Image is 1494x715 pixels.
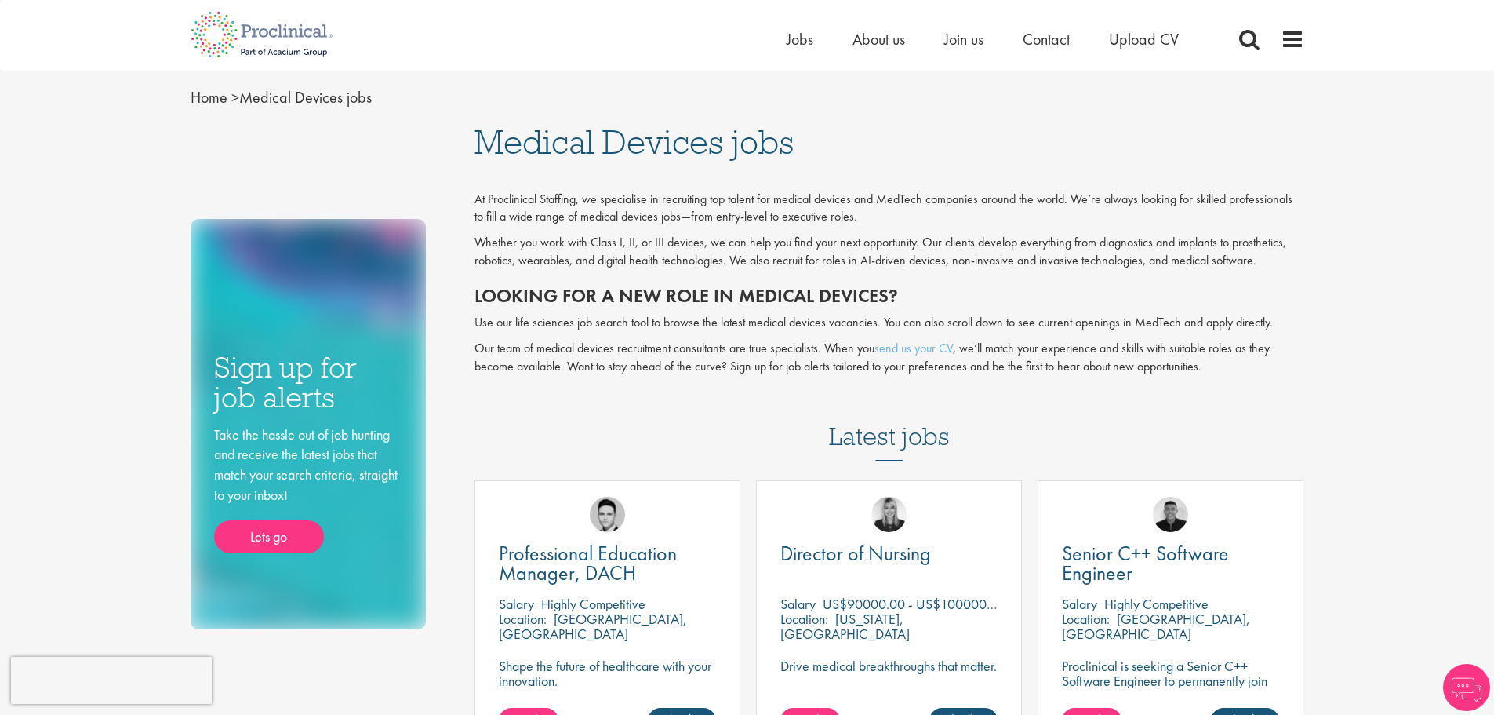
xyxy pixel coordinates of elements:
[1062,544,1279,583] a: Senior C++ Software Engineer
[1443,664,1490,711] img: Chatbot
[474,234,1304,270] p: Whether you work with Class I, II, or III devices, we can help you find your next opportunity. Ou...
[499,610,687,643] p: [GEOGRAPHIC_DATA], [GEOGRAPHIC_DATA]
[1109,29,1179,49] a: Upload CV
[1104,595,1209,613] p: Highly Competitive
[829,384,950,461] h3: Latest jobs
[499,595,534,613] span: Salary
[499,658,716,688] p: Shape the future of healthcare with your innovation.
[852,29,905,49] a: About us
[1153,497,1188,532] img: Christian Andersen
[874,340,953,356] a: send us your CV
[499,540,677,586] span: Professional Education Manager, DACH
[474,340,1304,376] p: Our team of medical devices recruitment consultants are true specialists. When you , we’ll match ...
[11,657,212,704] iframe: reCAPTCHA
[823,595,1065,613] p: US$90000.00 - US$100000.00 per annum
[780,544,998,564] a: Director of Nursing
[1062,610,1250,643] p: [GEOGRAPHIC_DATA], [GEOGRAPHIC_DATA]
[1062,610,1110,628] span: Location:
[499,610,547,628] span: Location:
[474,286,1304,306] h2: Looking for a new role in medical devices?
[1062,595,1097,613] span: Salary
[231,87,239,108] span: >
[1062,540,1229,586] span: Senior C++ Software Engineer
[214,520,324,553] a: Lets go
[780,540,931,567] span: Director of Nursing
[780,610,828,628] span: Location:
[944,29,983,49] a: Join us
[787,29,813,49] a: Jobs
[499,544,716,583] a: Professional Education Manager, DACH
[474,191,1304,227] p: At Proclinical Staffing, we specialise in recruiting top talent for medical devices and MedTech c...
[191,87,227,108] a: breadcrumb link to Home
[780,610,910,643] p: [US_STATE], [GEOGRAPHIC_DATA]
[541,595,645,613] p: Highly Competitive
[780,658,998,673] p: Drive medical breakthroughs that matter.
[871,497,907,532] img: Janelle Jones
[780,595,816,613] span: Salary
[590,497,625,532] img: Connor Lynes
[214,352,402,413] h3: Sign up for job alerts
[1023,29,1070,49] a: Contact
[214,425,402,554] div: Take the hassle out of job hunting and receive the latest jobs that match your search criteria, s...
[474,314,1304,332] p: Use our life sciences job search tool to browse the latest medical devices vacancies. You can als...
[474,121,794,163] span: Medical Devices jobs
[191,87,372,108] span: Medical Devices jobs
